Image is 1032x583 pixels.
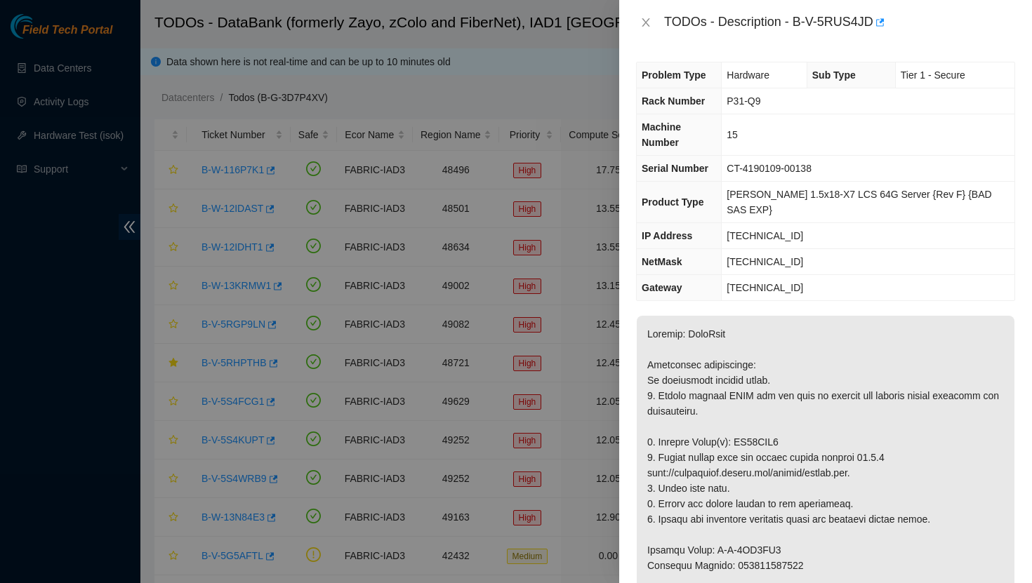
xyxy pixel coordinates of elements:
[642,95,705,107] span: Rack Number
[901,69,965,81] span: Tier 1 - Secure
[727,189,991,215] span: [PERSON_NAME] 1.5x18-X7 LCS 64G Server {Rev F} {BAD SAS EXP}
[727,69,769,81] span: Hardware
[727,230,803,241] span: [TECHNICAL_ID]
[727,95,760,107] span: P31-Q9
[727,129,738,140] span: 15
[642,163,708,174] span: Serial Number
[636,16,656,29] button: Close
[642,256,682,267] span: NetMask
[812,69,856,81] span: Sub Type
[727,282,803,293] span: [TECHNICAL_ID]
[642,282,682,293] span: Gateway
[727,256,803,267] span: [TECHNICAL_ID]
[642,121,681,148] span: Machine Number
[642,196,703,208] span: Product Type
[640,17,651,28] span: close
[642,230,692,241] span: IP Address
[727,163,812,174] span: CT-4190109-00138
[642,69,706,81] span: Problem Type
[664,11,1015,34] div: TODOs - Description - B-V-5RUS4JD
